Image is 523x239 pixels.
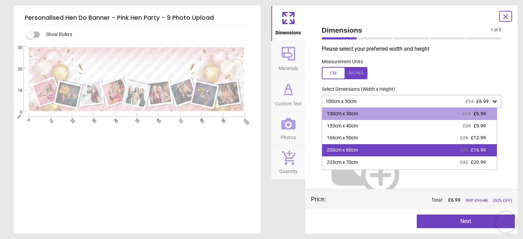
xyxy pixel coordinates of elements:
[417,215,515,228] button: Next
[471,159,486,165] span: £20.99
[281,131,296,141] span: Photos
[496,212,516,232] iframe: Brevo live chat
[10,66,22,72] span: 20
[279,165,298,175] span: Quantity
[10,109,22,115] span: 0
[271,41,305,76] button: Materials
[279,62,298,72] span: Materials
[474,123,486,129] span: £9.99
[460,135,468,140] span: £26
[275,97,302,107] span: Custom Text
[271,5,305,41] button: Dimensions
[465,99,474,104] span: £14
[10,88,22,93] span: 10
[10,45,22,51] span: 30
[322,45,507,53] p: Please select your preferred width and height
[316,86,395,93] label: Select Dimensions (Width x Height)
[25,11,250,25] h5: Personalised Hen Do Banner - Pink Hen Party - 9 Photo Upload
[325,99,492,104] div: 100cm x 30cm
[271,76,305,112] button: Custom Text
[336,197,512,204] div: Total:
[460,147,468,153] span: £34
[476,99,489,104] span: £6.99
[463,123,471,129] span: £20
[451,197,460,203] span: 6.99
[471,135,486,140] span: £12.99
[311,195,326,203] div: Price :
[271,112,305,146] button: Photos
[474,111,486,116] span: £6.99
[322,25,491,35] span: Dimensions
[30,31,260,39] div: Show Rulers
[460,159,468,165] span: £42
[493,198,512,204] span: (50% OFF)
[471,147,486,153] span: £16.99
[327,147,358,154] div: 200cm x 60cm
[327,135,358,141] div: 166cm x 50cm
[327,123,358,130] div: 133cm x 40cm
[491,27,501,33] span: 1 of 5
[327,110,358,117] div: 100cm x 30cm
[475,198,488,203] span: £ 13.98
[322,58,363,65] label: Measurement Units
[327,159,358,166] div: 233cm x 70cm
[465,198,488,204] span: RRP
[275,26,301,36] span: Dimensions
[271,146,305,180] button: Quantity
[448,197,460,204] span: £
[463,111,471,116] span: £14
